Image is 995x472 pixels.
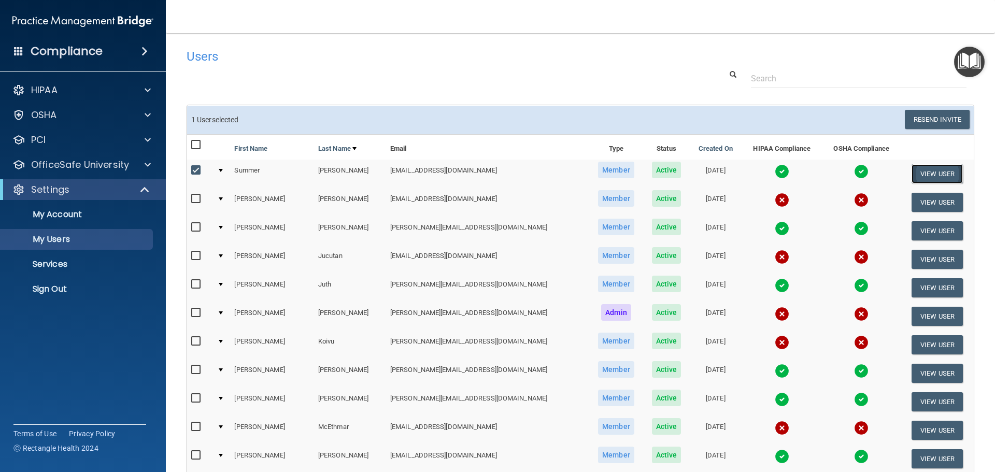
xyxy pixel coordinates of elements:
span: Member [598,418,634,435]
span: Member [598,162,634,178]
td: [PERSON_NAME] [230,245,314,274]
td: [PERSON_NAME][EMAIL_ADDRESS][DOMAIN_NAME] [386,359,589,388]
td: [PERSON_NAME] [230,217,314,245]
img: PMB logo [12,11,153,32]
button: View User [912,278,963,297]
p: Sign Out [7,284,148,294]
td: [DATE] [690,217,742,245]
td: [PERSON_NAME][EMAIL_ADDRESS][DOMAIN_NAME] [386,302,589,331]
img: tick.e7d51cea.svg [775,164,789,179]
img: tick.e7d51cea.svg [775,221,789,236]
td: [DATE] [690,274,742,302]
span: Active [652,447,681,463]
span: Active [652,162,681,178]
h4: Compliance [31,44,103,59]
button: View User [912,392,963,411]
h6: 1 User selected [191,116,573,124]
th: Email [386,135,589,160]
span: Member [598,333,634,349]
button: View User [912,421,963,440]
span: Member [598,361,634,378]
img: cross.ca9f0e7f.svg [775,250,789,264]
td: [DATE] [690,416,742,445]
span: Member [598,276,634,292]
td: [PERSON_NAME][EMAIL_ADDRESS][DOMAIN_NAME] [386,331,589,359]
td: [PERSON_NAME] [314,359,386,388]
a: Last Name [318,142,357,155]
button: View User [912,221,963,240]
button: Open Resource Center [954,47,985,77]
button: View User [912,364,963,383]
button: View User [912,307,963,326]
td: [PERSON_NAME] [230,188,314,217]
td: [PERSON_NAME] [314,388,386,416]
span: Active [652,304,681,321]
td: [PERSON_NAME] [230,274,314,302]
a: Settings [12,183,150,196]
a: First Name [234,142,267,155]
td: [DATE] [690,188,742,217]
span: Member [598,447,634,463]
td: [DATE] [690,160,742,188]
span: Active [652,219,681,235]
span: Active [652,190,681,207]
td: [PERSON_NAME][EMAIL_ADDRESS][DOMAIN_NAME] [386,217,589,245]
img: tick.e7d51cea.svg [854,164,869,179]
img: tick.e7d51cea.svg [854,221,869,236]
td: [PERSON_NAME][EMAIL_ADDRESS][DOMAIN_NAME] [386,388,589,416]
td: [EMAIL_ADDRESS][DOMAIN_NAME] [386,416,589,445]
button: Resend Invite [905,110,970,129]
td: [PERSON_NAME] [314,302,386,331]
img: tick.e7d51cea.svg [854,449,869,464]
th: Status [643,135,689,160]
img: cross.ca9f0e7f.svg [775,335,789,350]
img: tick.e7d51cea.svg [854,278,869,293]
img: cross.ca9f0e7f.svg [854,307,869,321]
a: Terms of Use [13,428,56,439]
td: [PERSON_NAME] [314,217,386,245]
span: Active [652,276,681,292]
td: [PERSON_NAME][EMAIL_ADDRESS][DOMAIN_NAME] [386,274,589,302]
p: OSHA [31,109,57,121]
p: Services [7,259,148,269]
img: tick.e7d51cea.svg [775,364,789,378]
p: PCI [31,134,46,146]
span: Member [598,390,634,406]
span: Member [598,219,634,235]
button: View User [912,164,963,183]
p: HIPAA [31,84,58,96]
td: [PERSON_NAME] [314,188,386,217]
h4: Users [187,50,639,63]
td: Summer [230,160,314,188]
img: cross.ca9f0e7f.svg [854,335,869,350]
td: [PERSON_NAME] [230,331,314,359]
td: [DATE] [690,331,742,359]
a: PCI [12,134,151,146]
span: Active [652,361,681,378]
th: Type [589,135,643,160]
img: cross.ca9f0e7f.svg [775,421,789,435]
td: [DATE] [690,359,742,388]
span: Active [652,390,681,406]
span: Active [652,333,681,349]
td: [PERSON_NAME] [314,160,386,188]
a: Privacy Policy [69,428,116,439]
th: HIPAA Compliance [742,135,822,160]
td: [DATE] [690,302,742,331]
span: Member [598,190,634,207]
p: My Account [7,209,148,220]
p: My Users [7,234,148,245]
p: Settings [31,183,69,196]
img: cross.ca9f0e7f.svg [854,193,869,207]
button: View User [912,335,963,354]
td: Jucutan [314,245,386,274]
input: Search [751,69,966,88]
td: Koivu [314,331,386,359]
a: OfficeSafe University [12,159,151,171]
a: Created On [699,142,733,155]
td: [EMAIL_ADDRESS][DOMAIN_NAME] [386,188,589,217]
td: [PERSON_NAME] [230,416,314,445]
p: OfficeSafe University [31,159,129,171]
th: OSHA Compliance [822,135,901,160]
img: tick.e7d51cea.svg [775,392,789,407]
